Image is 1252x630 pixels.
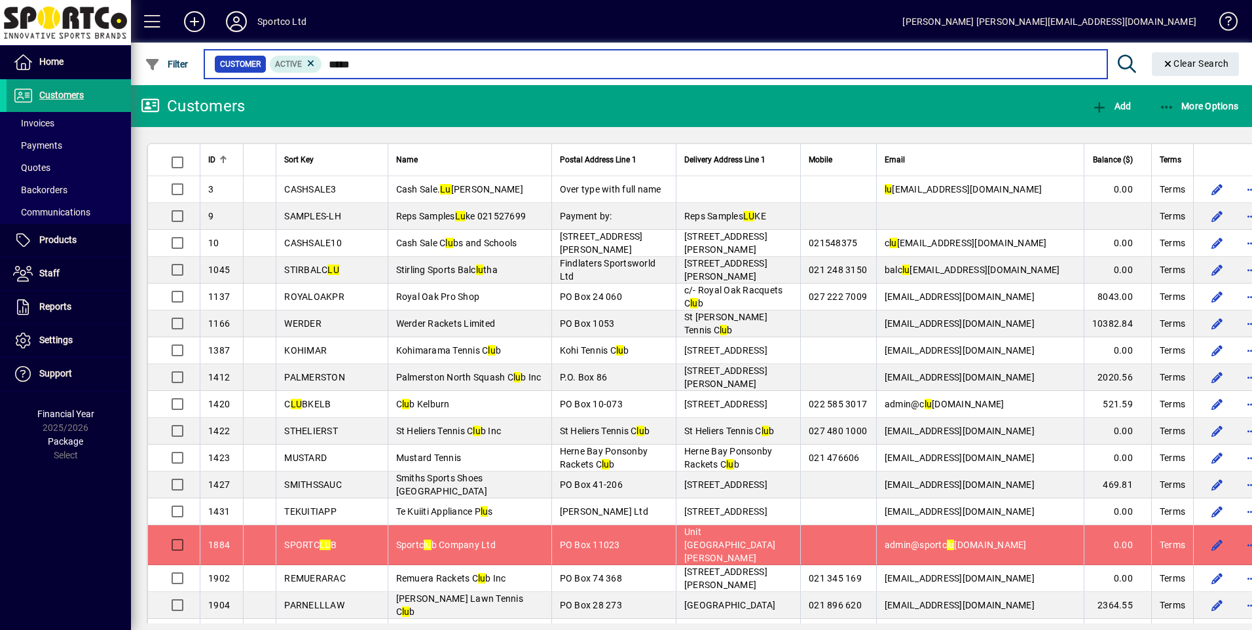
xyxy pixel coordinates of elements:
[1088,94,1134,118] button: Add
[1160,317,1185,330] span: Terms
[396,399,450,409] span: C b Kelburn
[885,184,1042,195] span: [EMAIL_ADDRESS][DOMAIN_NAME]
[885,153,905,167] span: Email
[1084,257,1151,284] td: 0.00
[809,426,867,436] span: 027 480 1000
[208,153,235,167] div: ID
[1207,447,1228,468] button: Edit
[396,184,523,195] span: Cash Sale. [PERSON_NAME]
[885,345,1035,356] span: [EMAIL_ADDRESS][DOMAIN_NAME]
[481,506,488,517] em: lu
[809,399,867,409] span: 022 585 3017
[284,238,342,248] span: CASHSALE10
[1162,58,1229,69] span: Clear Search
[284,399,331,409] span: C BKELB
[208,600,230,610] span: 1904
[1160,153,1181,167] span: Terms
[1092,153,1145,167] div: Balance ($)
[513,372,521,382] em: lu
[1084,498,1151,525] td: 0.00
[560,184,661,195] span: Over type with full name
[1207,286,1228,307] button: Edit
[684,345,767,356] span: [STREET_ADDRESS]
[396,318,496,329] span: Werder Rackets Limited
[1207,313,1228,334] button: Edit
[208,399,230,409] span: 1420
[208,265,230,275] span: 1045
[7,291,131,324] a: Reports
[455,211,466,221] em: Lu
[684,365,767,389] span: [STREET_ADDRESS][PERSON_NAME]
[809,238,857,248] span: 021548375
[7,46,131,79] a: Home
[1160,290,1185,303] span: Terms
[885,372,1035,382] span: [EMAIL_ADDRESS][DOMAIN_NAME]
[284,153,314,167] span: Sort Key
[560,372,608,382] span: P.O. Box 86
[39,268,60,278] span: Staff
[48,436,83,447] span: Package
[1092,101,1131,111] span: Add
[215,10,257,33] button: Profile
[925,399,932,409] em: lu
[7,112,131,134] a: Invoices
[13,162,50,173] span: Quotes
[1207,367,1228,388] button: Edit
[1207,206,1228,227] button: Edit
[39,301,71,312] span: Reports
[208,345,230,356] span: 1387
[885,318,1035,329] span: [EMAIL_ADDRESS][DOMAIN_NAME]
[291,399,303,409] em: LU
[7,358,131,390] a: Support
[809,453,860,463] span: 021 476606
[39,56,64,67] span: Home
[284,372,345,382] span: PALMERSTON
[1207,501,1228,522] button: Edit
[560,153,636,167] span: Postal Address Line 1
[1084,364,1151,391] td: 2020.56
[208,184,213,195] span: 3
[270,56,322,73] mat-chip: Activation Status: Active
[684,153,765,167] span: Delivery Address Line 1
[684,600,775,610] span: [GEOGRAPHIC_DATA]
[145,59,189,69] span: Filter
[1160,451,1185,464] span: Terms
[885,573,1035,584] span: [EMAIL_ADDRESS][DOMAIN_NAME]
[560,258,656,282] span: Findlaters Sportsworld Ltd
[396,291,480,302] span: Royal Oak Pro Shop
[560,231,643,255] span: [STREET_ADDRESS][PERSON_NAME]
[13,118,54,128] span: Invoices
[396,540,496,550] span: Sportc b Company Ltd
[7,201,131,223] a: Communications
[39,234,77,245] span: Products
[684,312,767,335] span: St [PERSON_NAME] Tennis C b
[885,238,1047,248] span: c [EMAIL_ADDRESS][DOMAIN_NAME]
[560,446,648,470] span: Herne Bay Ponsonby Rackets C b
[684,258,767,282] span: [STREET_ADDRESS][PERSON_NAME]
[1207,340,1228,361] button: Edit
[885,426,1035,436] span: [EMAIL_ADDRESS][DOMAIN_NAME]
[684,426,775,436] span: St Heliers Tennis C b
[284,184,336,195] span: CASHSALE3
[743,211,755,221] em: LU
[885,265,1060,275] span: balc [EMAIL_ADDRESS][DOMAIN_NAME]
[396,573,506,584] span: Remuera Rackets C b Inc
[141,96,245,117] div: Customers
[560,600,622,610] span: PO Box 28 273
[684,446,773,470] span: Herne Bay Ponsonby Rackets C b
[1084,230,1151,257] td: 0.00
[560,540,620,550] span: PO Box 11023
[1160,210,1185,223] span: Terms
[1160,538,1185,551] span: Terms
[327,265,339,275] em: LU
[174,10,215,33] button: Add
[208,426,230,436] span: 1422
[1160,599,1185,612] span: Terms
[1207,420,1228,441] button: Edit
[284,426,338,436] span: STHELIERST
[1160,263,1185,276] span: Terms
[7,157,131,179] a: Quotes
[690,298,698,308] em: lu
[220,58,261,71] span: Customer
[257,11,306,32] div: Sportco Ltd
